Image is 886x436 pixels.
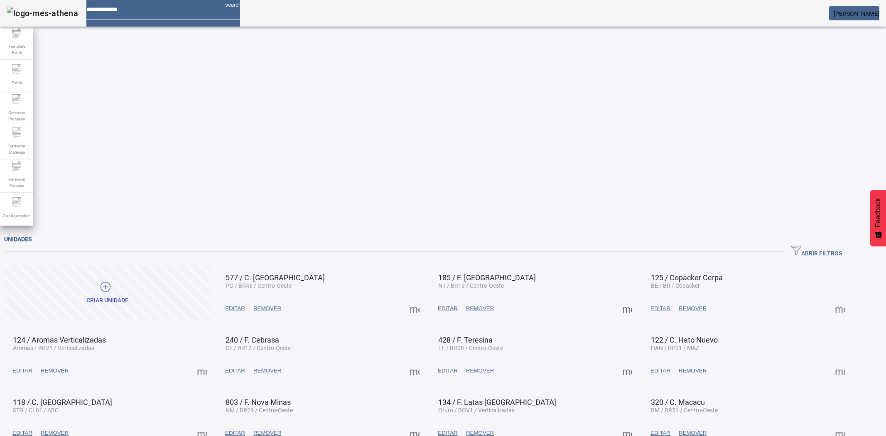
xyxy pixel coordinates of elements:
[13,398,112,407] span: 118 / C. [GEOGRAPHIC_DATA]
[434,301,462,316] button: EDITAR
[646,363,675,378] button: EDITAR
[226,273,325,282] span: 577 / C. [GEOGRAPHIC_DATA]
[226,336,279,344] span: 240 / F. Cebrasa
[13,407,59,414] span: STG / CL01 / ABC
[86,296,128,305] div: Criar unidade
[0,210,33,221] span: Configurações
[832,363,847,378] button: Mais
[438,273,536,282] span: 185 / F. [GEOGRAPHIC_DATA]
[675,301,711,316] button: REMOVER
[651,407,718,414] span: BM / BR51 / Centro-Oeste
[438,304,458,313] span: EDITAR
[407,301,422,316] button: Mais
[651,398,705,407] span: 320 / C. Macacu
[646,301,675,316] button: EDITAR
[226,345,291,351] span: CE / BR12 / Centro-Oeste
[225,304,245,313] span: EDITAR
[249,301,285,316] button: REMOVER
[679,304,707,313] span: REMOVER
[832,301,847,316] button: Mais
[650,304,670,313] span: EDITAR
[226,407,293,414] span: NM / BR29 / Centro-Oeste
[651,345,699,351] span: HAN / RP01 / MAZ
[8,363,37,378] button: EDITAR
[41,367,69,375] span: REMOVER
[9,77,24,88] span: Fabril
[225,367,245,375] span: EDITAR
[4,41,29,58] span: Template Fabril
[466,304,494,313] span: REMOVER
[4,107,29,125] span: Gerenciar Processo
[253,367,281,375] span: REMOVER
[249,363,285,378] button: REMOVER
[4,174,29,191] span: Gerenciar Paradas
[462,363,498,378] button: REMOVER
[438,336,493,344] span: 428 / F. Teresina
[13,345,94,351] span: Aromas / BRV1 / Verticalizadas
[13,336,106,344] span: 124 / Aromas Verticalizadas
[620,301,635,316] button: Mais
[4,265,211,321] button: Criar unidade
[466,367,494,375] span: REMOVER
[434,363,462,378] button: EDITAR
[12,367,32,375] span: EDITAR
[679,367,707,375] span: REMOVER
[462,301,498,316] button: REMOVER
[675,363,711,378] button: REMOVER
[37,363,73,378] button: REMOVER
[651,273,723,282] span: 125 / Copacker Cerpa
[651,336,718,344] span: 122 / C. Hato Nuevo
[785,244,849,259] button: ABRIR FILTROS
[834,10,879,17] span: [PERSON_NAME]
[874,198,882,227] span: Feedback
[253,304,281,313] span: REMOVER
[650,367,670,375] span: EDITAR
[651,282,700,289] span: BE / BR / Copacker
[4,236,32,242] span: Unidades
[4,140,29,158] span: Gerenciar Materiais
[407,363,422,378] button: Mais
[194,363,209,378] button: Mais
[870,190,886,246] button: Feedback - Mostrar pesquisa
[791,245,842,258] span: ABRIR FILTROS
[226,282,292,289] span: PG / BR45 / Centro-Oeste
[226,398,291,407] span: 803 / F. Nova Minas
[620,363,635,378] button: Mais
[438,367,458,375] span: EDITAR
[438,345,503,351] span: TE / BR08 / Centro-Oeste
[221,363,249,378] button: EDITAR
[7,7,78,20] img: logo-mes-athena
[438,407,515,414] span: Oruro / BOV1 / Verticalizadas
[438,282,504,289] span: N1 / BR19 / Centro-Oeste
[221,301,249,316] button: EDITAR
[438,398,556,407] span: 134 / F. Latas [GEOGRAPHIC_DATA]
